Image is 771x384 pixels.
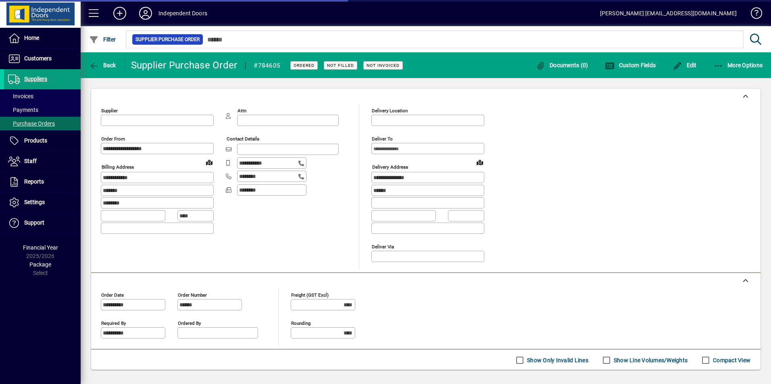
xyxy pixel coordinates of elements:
[87,58,118,72] button: Back
[714,62,763,68] span: More Options
[254,59,280,72] div: #784605
[712,58,765,72] button: More Options
[291,320,310,326] mat-label: Rounding
[372,244,394,249] mat-label: Deliver via
[605,62,656,68] span: Custom Fields
[101,292,124,297] mat-label: Order date
[87,32,118,47] button: Filter
[612,356,688,364] label: Show Line Volumes/Weights
[4,28,81,48] a: Home
[101,320,126,326] mat-label: Required by
[81,58,125,72] app-page-header-button: Back
[24,137,47,144] span: Products
[135,35,200,43] span: Supplier Purchase Order
[536,62,588,68] span: Documents (0)
[101,108,118,114] mat-label: Supplier
[24,76,47,82] span: Suppliers
[4,117,81,130] a: Purchase Orders
[8,93,33,99] span: Invoices
[24,35,39,41] span: Home
[131,59,238,72] div: Supplier Purchase Order
[8,107,38,113] span: Payments
[4,172,81,192] a: Reports
[23,244,58,251] span: Financial Year
[4,103,81,117] a: Payments
[178,320,201,326] mat-label: Ordered by
[372,136,393,142] mat-label: Deliver To
[24,55,52,62] span: Customers
[294,63,315,68] span: Ordered
[178,292,207,297] mat-label: Order number
[711,356,750,364] label: Compact View
[158,7,207,20] div: Independent Doors
[534,58,590,72] button: Documents (0)
[4,49,81,69] a: Customers
[24,219,44,226] span: Support
[107,6,133,21] button: Add
[238,108,246,114] mat-label: Attn
[367,63,400,68] span: Not Invoiced
[291,292,329,297] mat-label: Freight (GST excl)
[603,58,658,72] button: Custom Fields
[473,156,486,169] a: View on map
[4,89,81,103] a: Invoices
[24,178,44,185] span: Reports
[89,62,116,68] span: Back
[24,199,45,205] span: Settings
[4,213,81,233] a: Support
[327,63,354,68] span: Not Filled
[133,6,158,21] button: Profile
[4,192,81,213] a: Settings
[673,62,697,68] span: Edit
[24,158,37,164] span: Staff
[29,261,51,268] span: Package
[600,7,737,20] div: [PERSON_NAME] [EMAIL_ADDRESS][DOMAIN_NAME]
[372,108,408,114] mat-label: Delivery Location
[8,120,55,127] span: Purchase Orders
[101,136,125,142] mat-label: Order from
[4,131,81,151] a: Products
[89,36,116,43] span: Filter
[671,58,699,72] button: Edit
[4,151,81,171] a: Staff
[745,2,761,28] a: Knowledge Base
[525,356,588,364] label: Show Only Invalid Lines
[203,156,216,169] a: View on map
